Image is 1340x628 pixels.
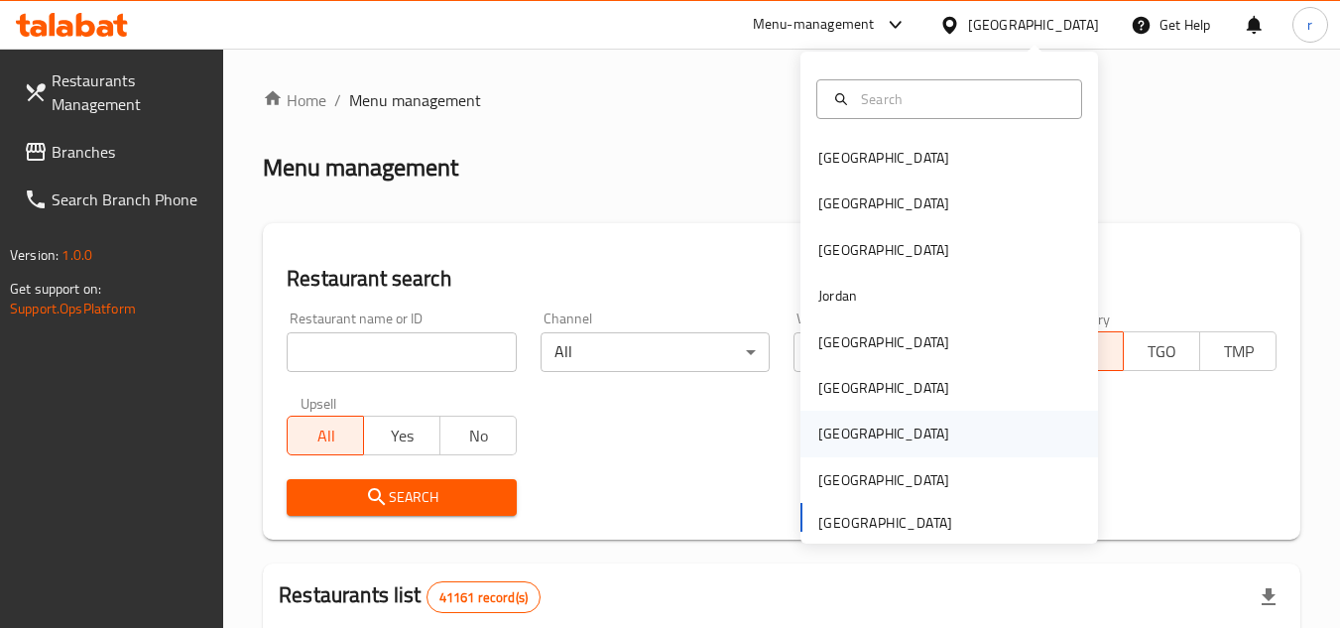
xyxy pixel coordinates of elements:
[263,88,326,112] a: Home
[287,332,516,372] input: Search for restaurant name or ID..
[427,588,540,607] span: 41161 record(s)
[287,479,516,516] button: Search
[1307,14,1312,36] span: r
[372,422,432,450] span: Yes
[818,285,857,307] div: Jordan
[8,128,224,176] a: Branches
[853,88,1069,110] input: Search
[818,469,949,491] div: [GEOGRAPHIC_DATA]
[1245,573,1292,621] div: Export file
[1208,337,1269,366] span: TMP
[301,396,337,410] label: Upsell
[296,422,356,450] span: All
[448,422,509,450] span: No
[426,581,541,613] div: Total records count
[541,332,770,372] div: All
[287,264,1277,294] h2: Restaurant search
[1199,331,1277,371] button: TMP
[753,13,875,37] div: Menu-management
[818,192,949,214] div: [GEOGRAPHIC_DATA]
[1123,331,1200,371] button: TGO
[793,332,1023,372] div: All
[1132,337,1192,366] span: TGO
[52,140,208,164] span: Branches
[818,147,949,169] div: [GEOGRAPHIC_DATA]
[1061,312,1111,325] label: Delivery
[61,242,92,268] span: 1.0.0
[818,423,949,444] div: [GEOGRAPHIC_DATA]
[10,296,136,321] a: Support.OpsPlatform
[363,416,440,455] button: Yes
[334,88,341,112] li: /
[10,276,101,302] span: Get support on:
[10,242,59,268] span: Version:
[818,331,949,353] div: [GEOGRAPHIC_DATA]
[968,14,1099,36] div: [GEOGRAPHIC_DATA]
[263,152,458,184] h2: Menu management
[263,88,1300,112] nav: breadcrumb
[287,416,364,455] button: All
[439,416,517,455] button: No
[52,68,208,116] span: Restaurants Management
[349,88,481,112] span: Menu management
[8,176,224,223] a: Search Branch Phone
[818,377,949,399] div: [GEOGRAPHIC_DATA]
[52,188,208,211] span: Search Branch Phone
[279,580,541,613] h2: Restaurants list
[8,57,224,128] a: Restaurants Management
[303,485,500,510] span: Search
[818,239,949,261] div: [GEOGRAPHIC_DATA]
